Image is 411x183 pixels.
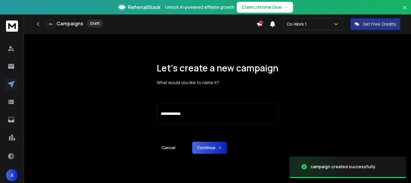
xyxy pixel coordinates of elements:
[57,20,83,27] h1: Campaigns
[237,2,293,13] button: Claim Lifetime Deal→
[192,142,227,154] button: Continue
[165,4,234,10] p: Unlock AI-powered affiliate growth
[49,22,52,26] p: 0 %
[87,20,103,27] div: Draft
[157,142,180,154] a: Cancel
[350,18,400,30] button: Get Free Credits
[157,63,278,74] h1: Let’s create a new campaign
[6,169,18,181] button: A
[363,21,396,27] p: Get Free Credits
[287,21,309,27] p: Co-Work 1
[128,4,160,11] span: ReferralStack
[311,164,376,170] div: campaign created successfully.
[284,4,288,10] span: →
[401,4,409,18] button: Close banner
[157,80,278,86] p: What would you like to name it?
